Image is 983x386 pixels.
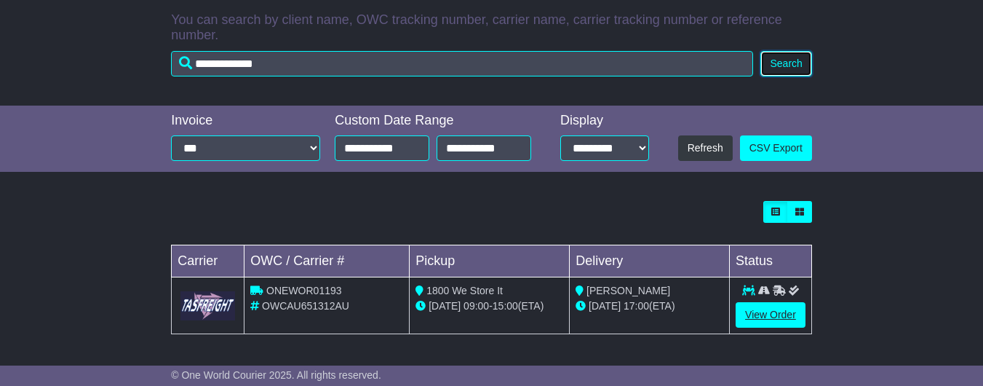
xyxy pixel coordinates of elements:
button: Refresh [678,135,733,161]
img: GetCarrierServiceLogo [180,291,235,320]
td: Pickup [410,245,570,277]
a: CSV Export [740,135,812,161]
span: 09:00 [463,300,489,312]
span: OWCAU651312AU [262,300,349,312]
div: Display [560,113,649,129]
td: OWC / Carrier # [244,245,410,277]
td: Carrier [172,245,244,277]
span: [DATE] [589,300,621,312]
span: [PERSON_NAME] [586,285,670,296]
span: 17:00 [624,300,649,312]
button: Search [760,51,811,76]
td: Delivery [570,245,730,277]
p: You can search by client name, OWC tracking number, carrier name, carrier tracking number or refe... [171,12,812,44]
td: Status [730,245,812,277]
span: ONEWOR01193 [266,285,341,296]
div: (ETA) [576,299,723,314]
div: - (ETA) [415,299,563,314]
div: Invoice [171,113,320,129]
a: View Order [736,302,805,328]
span: 15:00 [493,300,518,312]
span: [DATE] [429,300,461,312]
span: 1800 We Store It [426,285,503,296]
div: Custom Date Range [335,113,538,129]
span: © One World Courier 2025. All rights reserved. [171,369,381,381]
